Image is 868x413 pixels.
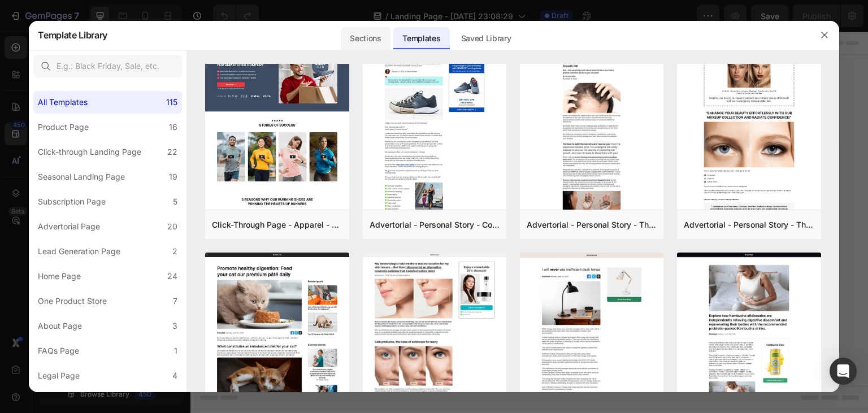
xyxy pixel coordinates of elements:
[263,280,415,289] div: Start with Generating from URL or image
[167,220,177,233] div: 20
[527,218,657,232] div: Advertorial - Personal Story - The Before Image
[38,344,79,358] div: FAQs Page
[166,95,177,109] div: 115
[38,195,106,208] div: Subscription Page
[38,120,89,134] div: Product Page
[452,27,520,50] div: Saved Library
[38,220,100,233] div: Advertorial Page
[169,170,177,184] div: 19
[271,194,407,207] div: Start with Sections from sidebar
[38,294,107,308] div: One Product Store
[38,269,81,283] div: Home Page
[173,195,177,208] div: 5
[38,95,88,109] div: All Templates
[38,170,125,184] div: Seasonal Landing Page
[38,245,120,258] div: Lead Generation Page
[212,218,342,232] div: Click-Through Page - Apparel - Shoes
[169,120,177,134] div: 16
[341,27,390,50] div: Sections
[684,218,814,232] div: Advertorial - Personal Story - The Before & After Image
[174,344,177,358] div: 1
[38,319,82,333] div: About Page
[38,145,141,159] div: Click-through Landing Page
[172,319,177,333] div: 3
[341,216,421,239] button: Add elements
[830,358,857,385] div: Open Intercom Messenger
[370,218,500,232] div: Advertorial - Personal Story - Comparison
[38,20,107,50] h2: Template Library
[167,145,177,159] div: 22
[38,369,80,382] div: Legal Page
[167,269,177,283] div: 24
[172,245,177,258] div: 2
[257,216,335,239] button: Add sections
[173,294,177,308] div: 7
[393,27,449,50] div: Templates
[33,55,182,77] input: E.g.: Black Friday, Sale, etc.
[172,369,177,382] div: 4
